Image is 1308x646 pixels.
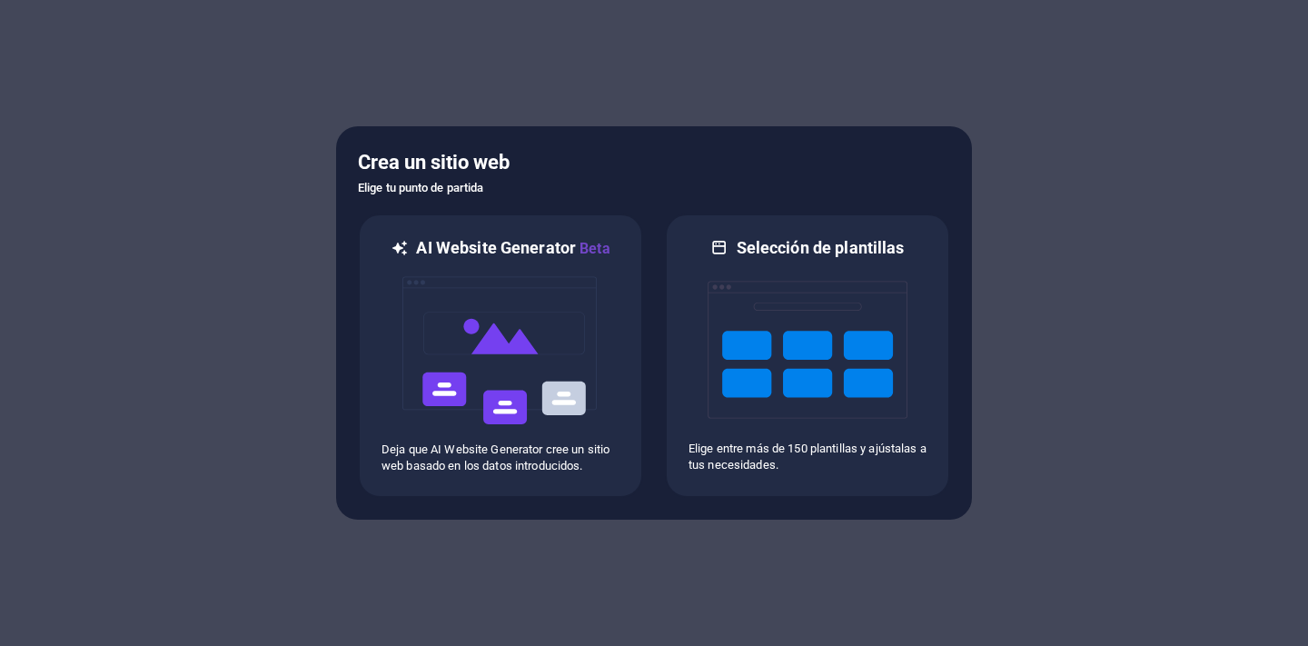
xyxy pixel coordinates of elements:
h6: AI Website Generator [416,237,609,260]
h6: Elige tu punto de partida [358,177,950,199]
span: Beta [576,240,610,257]
p: Elige entre más de 150 plantillas y ajústalas a tus necesidades. [689,441,926,473]
img: ai [401,260,600,442]
div: Selección de plantillasElige entre más de 150 plantillas y ajústalas a tus necesidades. [665,214,950,498]
div: AI Website GeneratorBetaaiDeja que AI Website Generator cree un sitio web basado en los datos int... [358,214,643,498]
h6: Selección de plantillas [737,237,905,259]
p: Deja que AI Website Generator cree un sitio web basado en los datos introducidos. [381,442,619,474]
h5: Crea un sitio web [358,148,950,177]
